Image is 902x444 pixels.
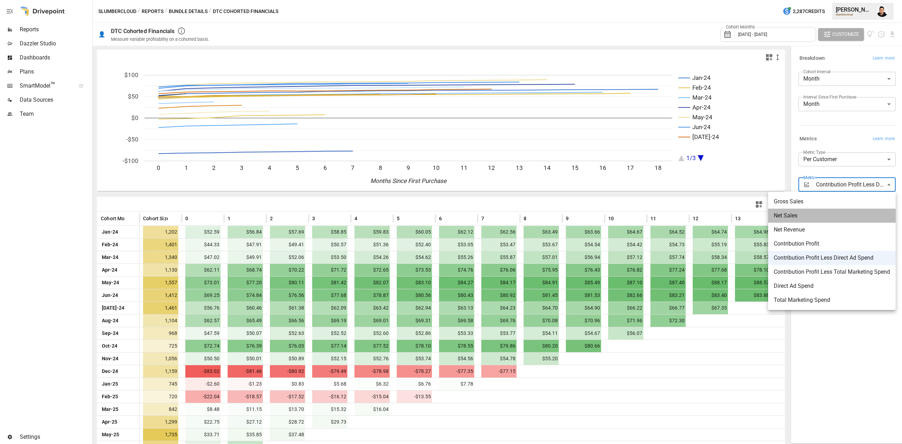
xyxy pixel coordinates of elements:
span: Total Marketing Spend [774,296,890,304]
span: Contribution Profit [774,240,890,248]
span: Contribution Profit Less Total Marketing Spend [774,268,890,276]
span: Direct Ad Spend [774,282,890,290]
span: Net Sales [774,211,890,220]
span: Contribution Profit Less Direct Ad Spend [774,254,890,262]
span: Gross Sales [774,197,890,206]
span: Net Revenue [774,226,890,234]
